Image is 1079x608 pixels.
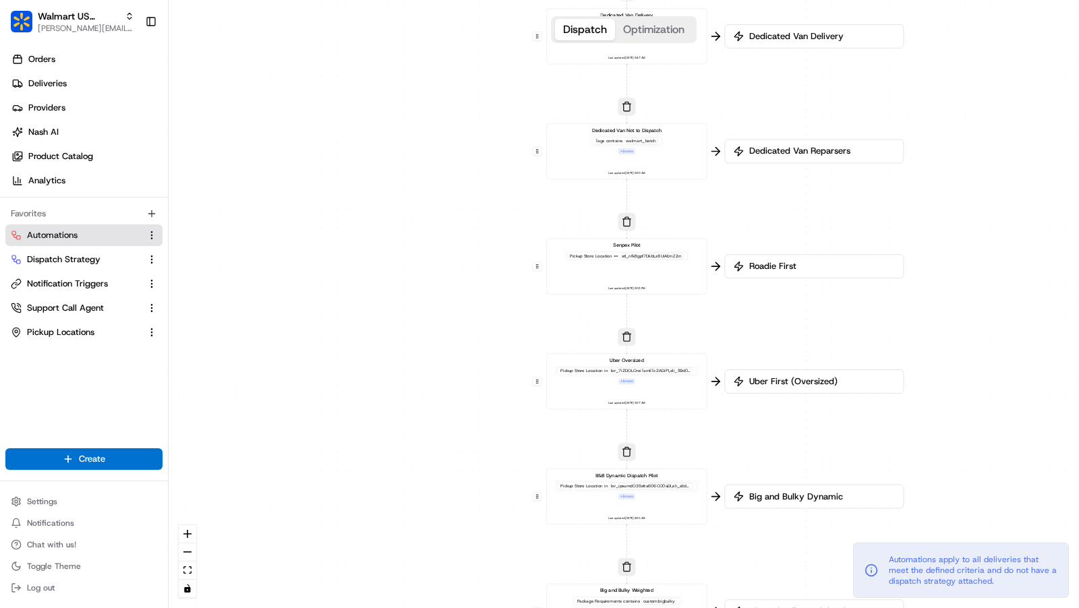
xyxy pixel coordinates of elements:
button: Dispatch [555,19,615,40]
span: Notification Triggers [27,278,108,290]
div: lor_7i2DOLOrsiTamETc2ADiPI,eli_S9d0eIU8teMPOrInc220ut,lab_2EtDoLOrem9ALiQuAeN0AD,min_VeNIaMqUisNO... [609,368,693,374]
span: in [604,368,608,373]
span: Nash AI [28,126,59,138]
div: + 1 more [618,148,635,154]
img: Walmart US Stores [11,11,32,32]
button: zoom out [179,543,196,561]
span: Toggle Theme [27,561,81,572]
span: Last updated: [DATE] 5:05 PM [608,286,645,291]
span: Tags [595,138,604,144]
span: Create [79,453,105,465]
button: Toggle Theme [5,557,163,576]
a: Support Call Agent [11,302,141,314]
div: custom:bigbulky [641,598,676,604]
a: Orders [5,49,168,70]
div: Favorites [5,203,163,224]
div: stl_nfkBgpf7DkbLz8UiAEmZZm [620,253,684,259]
button: Automations [5,224,163,246]
span: Last updated: [DATE] 8:53 AM [608,516,645,521]
span: Dedicated Van Delivery [747,30,895,42]
a: Analytics [5,170,168,191]
button: zoom in [179,525,196,543]
span: Pickup Locations [27,326,94,338]
span: Automations apply to all deliveries that meet the defined criteria and do not have a dispatch str... [889,554,1057,586]
button: Notification Triggers [5,273,163,295]
span: Support Call Agent [27,302,104,314]
span: contains [623,599,640,604]
span: Dispatch Strategy [27,253,100,266]
button: Walmart US StoresWalmart US Stores[PERSON_NAME][EMAIL_ADDRESS][DOMAIN_NAME] [5,5,140,38]
a: Pickup Locations [11,326,141,338]
div: + 1 more [618,493,635,499]
span: Big and Bulky Weighted [600,587,653,594]
span: Chat with us! [27,539,76,550]
span: Dedicated Van Delivery [600,11,653,18]
button: Settings [5,492,163,511]
button: Walmart US Stores [38,9,119,23]
span: Pickup Store Location [560,483,603,489]
div: + 1 more [618,378,635,384]
span: Package Requirements [577,599,622,604]
span: Analytics [28,175,65,187]
span: in [604,483,608,489]
button: fit view [179,561,196,580]
span: Notifications [27,518,74,528]
button: Dispatch Strategy [5,249,163,270]
span: Uber Oversized [610,357,644,363]
a: Dispatch Strategy [11,253,141,266]
span: Deliveries [28,78,67,90]
span: Big and Bulky Dynamic [747,491,895,503]
a: Deliveries [5,73,168,94]
span: Pickup Store Location [570,253,612,259]
a: Notification Triggers [11,278,141,290]
a: Nash AI [5,121,168,143]
button: Chat with us! [5,535,163,554]
button: toggle interactivity [179,580,196,598]
button: Notifications [5,514,163,533]
span: Last updated: [DATE] 5:47 AM [608,55,645,61]
span: Dedicated Van Reparsers [747,145,895,157]
a: Product Catalog [5,146,168,167]
a: Automations [11,229,141,241]
span: Senpex Pilot [613,241,641,248]
button: Log out [5,578,163,597]
span: Dedicated Van Not to Dispatch [592,127,662,133]
button: Create [5,448,163,470]
span: Product Catalog [28,150,93,162]
button: Pickup Locations [5,322,163,343]
span: Providers [28,102,65,114]
div: lor_ipsumdO35sIta606CO0aDI,eli_sEdDOEIUsmOdTempOrI3ut,lab_EtD1mAGN1ALIquaENiM13a,min_4VenIaMq4NOS... [609,483,693,489]
span: Last updated: [DATE] 6:50 AM [608,171,645,176]
span: Uber First (Oversized) [747,375,895,388]
span: Last updated: [DATE] 9:27 AM [608,400,645,406]
button: [PERSON_NAME][EMAIL_ADDRESS][DOMAIN_NAME] [38,23,134,34]
div: walmart_batch [624,138,658,144]
button: Support Call Agent [5,297,163,319]
a: Providers [5,97,168,119]
span: == [614,253,618,259]
button: Optimization [615,19,693,40]
span: Automations [27,229,78,241]
span: B&B Dynamic Dispatch Pilot [595,472,658,479]
span: Log out [27,582,55,593]
span: Pickup Store Location [560,368,603,373]
span: Orders [28,53,55,65]
span: contains [606,138,623,144]
span: Settings [27,496,57,507]
span: Roadie First [747,260,895,272]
